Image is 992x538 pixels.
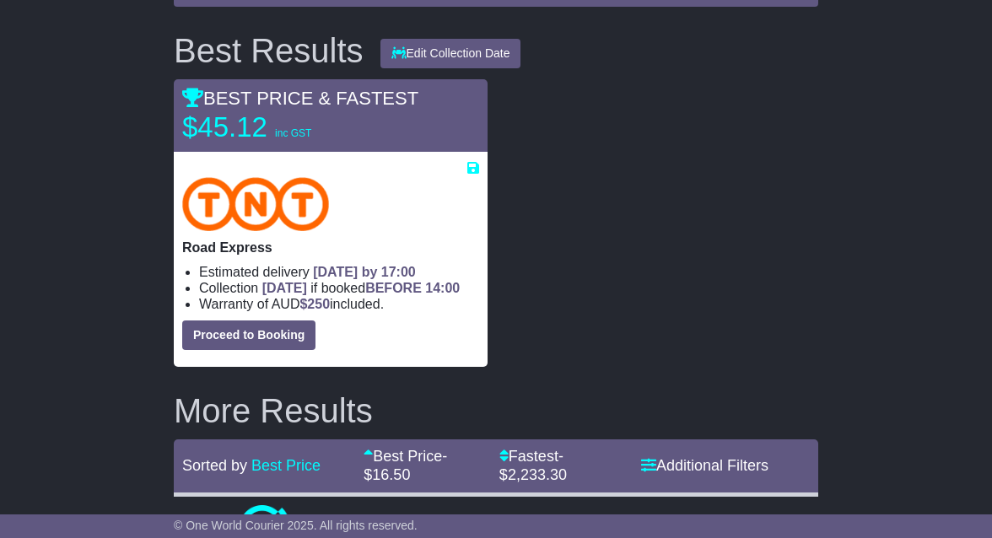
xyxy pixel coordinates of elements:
[262,281,307,295] span: [DATE]
[372,466,410,483] span: 16.50
[182,110,393,144] p: $45.12
[364,448,447,483] span: - $
[199,296,479,312] li: Warranty of AUD included.
[275,127,311,139] span: inc GST
[364,448,447,483] a: Best Price- $16.50
[508,466,567,483] span: 2,233.30
[425,281,460,295] span: 14:00
[380,39,521,68] button: Edit Collection Date
[313,265,416,279] span: [DATE] by 17:00
[182,239,479,256] p: Road Express
[182,320,315,350] button: Proceed to Booking
[499,448,567,483] a: Fastest- $2,233.30
[199,264,479,280] li: Estimated delivery
[182,457,247,474] span: Sorted by
[262,281,460,295] span: if booked
[182,88,418,109] span: BEST PRICE & FASTEST
[307,297,330,311] span: 250
[199,280,479,296] li: Collection
[165,32,372,69] div: Best Results
[299,297,330,311] span: $
[174,519,418,532] span: © One World Courier 2025. All rights reserved.
[641,457,768,474] a: Additional Filters
[182,177,329,231] img: TNT Domestic: Road Express
[174,392,818,429] h2: More Results
[251,457,321,474] a: Best Price
[365,281,422,295] span: BEFORE
[499,448,567,483] span: - $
